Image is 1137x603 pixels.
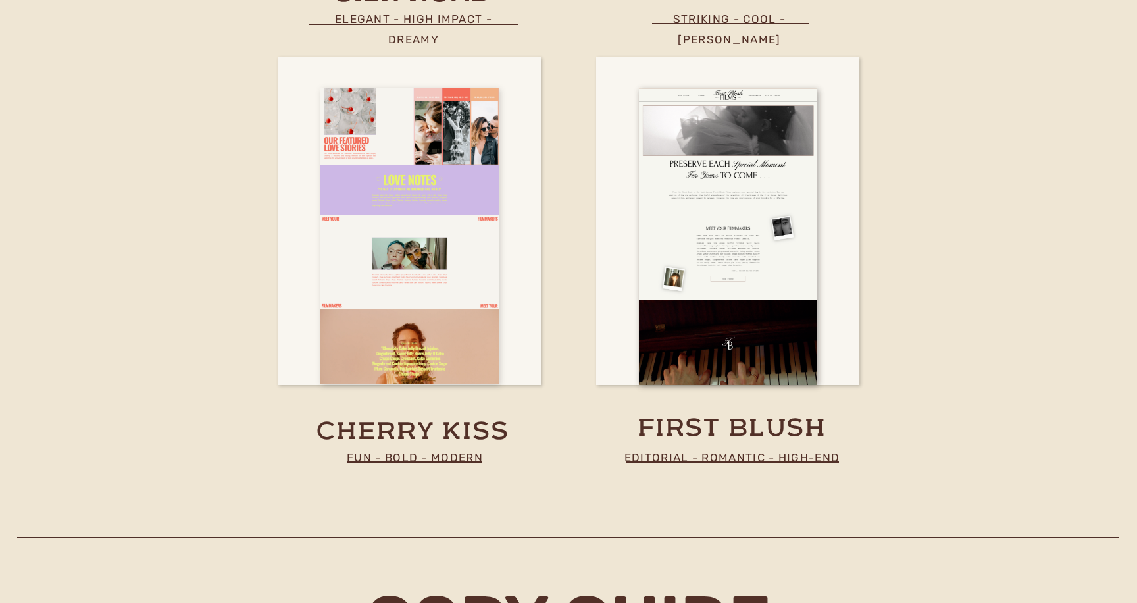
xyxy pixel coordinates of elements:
[255,92,582,120] h2: Built to perform
[309,448,520,467] p: Fun - Bold - Modern
[624,9,835,28] p: striking - COOL - [PERSON_NAME]
[255,119,582,166] h2: Designed to
[628,413,836,438] a: first blush
[243,161,593,225] h2: stand out
[309,416,517,448] a: cherry kiss
[308,9,519,28] p: elegant - high impact - dreamy
[610,448,854,467] p: Editorial - Romantic - high-end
